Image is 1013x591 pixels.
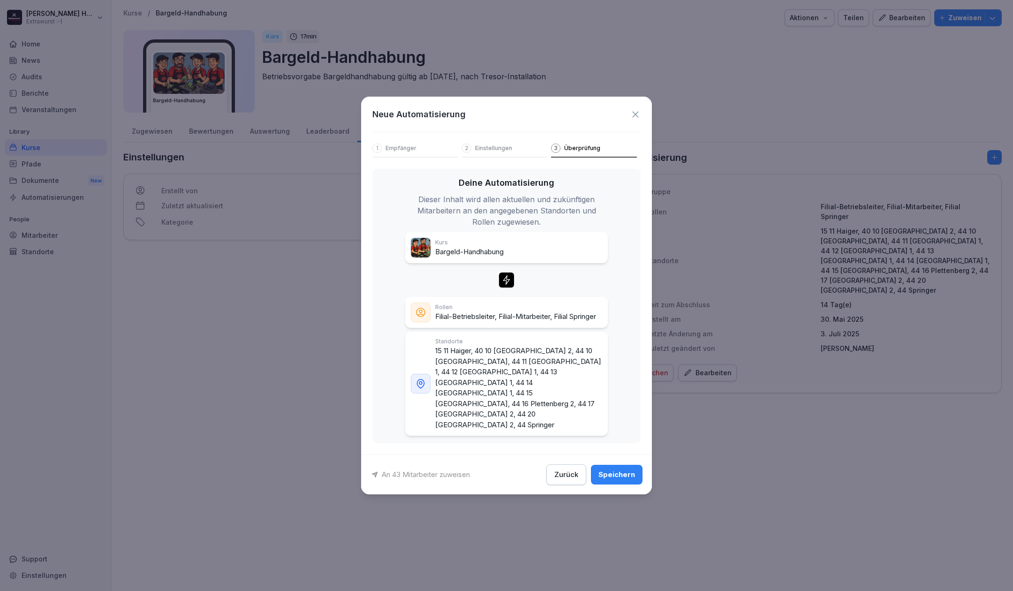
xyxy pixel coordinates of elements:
p: Standorte [435,337,602,346]
p: Dieser Inhalt wird allen aktuellen und zukünftigen Mitarbeitern an den angegebenen Standorten und... [405,194,608,227]
div: Zurück [554,470,578,480]
button: Zurück [546,464,586,485]
p: Deine Automatisierung [459,176,554,189]
button: Speichern [591,465,643,485]
p: Überprüfung [564,144,600,152]
p: Kurs [435,238,504,247]
p: 15 11 Haiger, 40 10 [GEOGRAPHIC_DATA] 2, 44 10 [GEOGRAPHIC_DATA], 44 11 [GEOGRAPHIC_DATA] 1, 44 1... [435,346,602,430]
p: Einstellungen [475,144,512,152]
h1: Neue Automatisierung [372,108,466,121]
p: Filial-Betriebsleiter, Filial-Mitarbeiter, Filial Springer [435,311,596,322]
p: Bargeld-Handhabung [435,247,504,258]
p: An 43 Mitarbeiter zuweisen [382,470,470,480]
div: 3 [551,144,560,153]
div: 2 [462,144,471,153]
p: Rollen [435,303,596,311]
div: 1 [372,144,382,153]
div: Speichern [598,470,635,480]
p: Empfänger [386,144,416,152]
